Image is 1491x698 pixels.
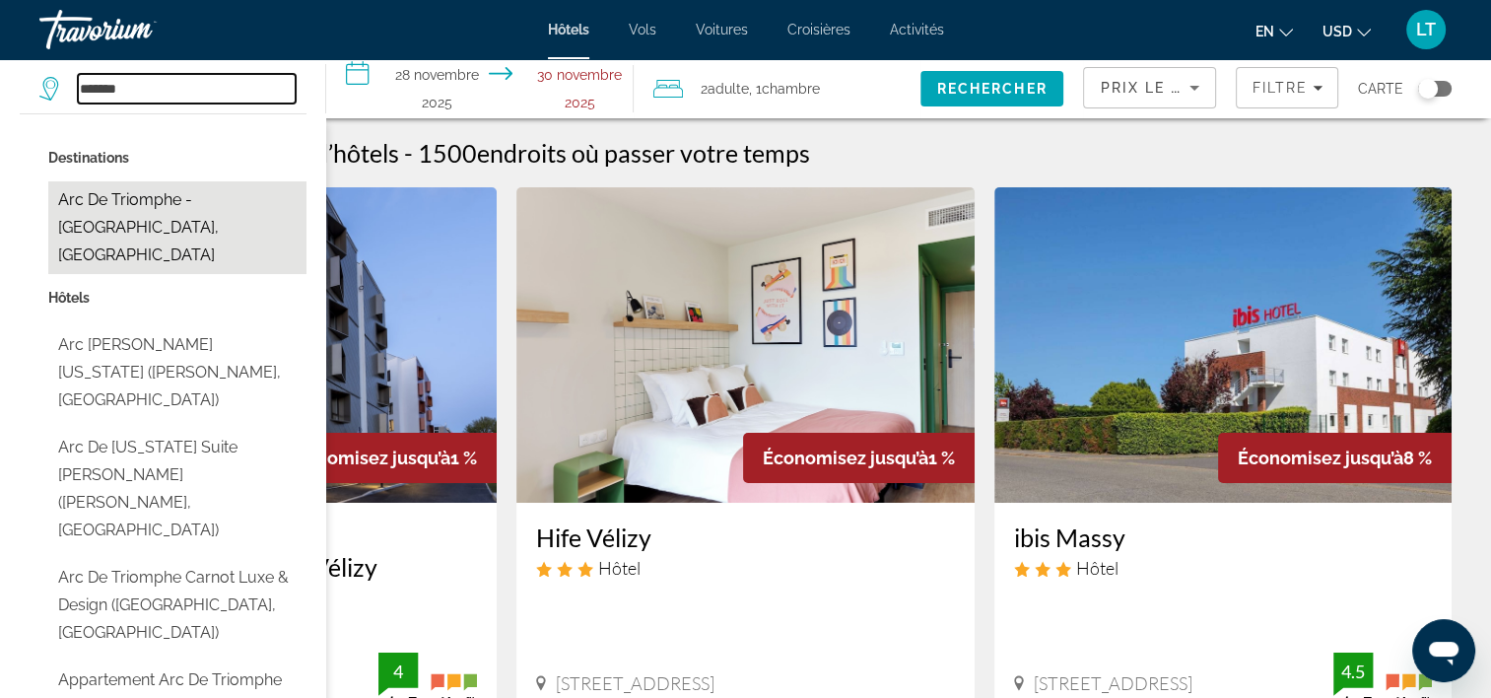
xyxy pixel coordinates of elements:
[548,22,589,37] a: Hôtels
[920,71,1064,106] button: Rechercher
[418,138,810,168] h2: 1500
[48,284,306,312] p: Options d’hôtel
[536,523,954,552] a: Hife Vélizy
[701,81,708,97] font: 2
[1218,433,1452,483] div: 8 %
[1014,557,1432,579] div: Hôtel 3 étoiles
[378,660,418,683] div: 4
[285,448,450,468] span: Économisez jusqu’à
[762,81,820,97] span: Chambre
[536,557,954,579] div: Hôtel 3 étoiles
[1076,557,1118,579] span: Hôtel
[48,144,306,172] p: Options de ville
[890,22,944,37] a: Activités
[48,326,306,419] button: Sélectionnez l’hôtel : Arc de Texas Joan of Arc Suite (Johnson, États-Unis)
[265,433,497,483] div: 1 %
[696,22,748,37] a: Voitures
[1255,17,1293,45] button: Changer la langue
[1322,17,1371,45] button: Changer de devise
[634,59,920,118] button: Voyageurs : 2 adultes, 0 enfants
[1255,24,1274,39] span: en
[598,557,641,579] span: Hôtel
[1358,75,1403,103] span: Carte
[1403,80,1452,98] button: Basculer la carte
[516,187,974,503] img: Hife Vélizy
[1333,660,1373,683] div: 4.5
[937,81,1048,97] span: Rechercher
[48,559,306,652] button: Sélectionnez l’hôtel : Arc de Triomphe Carnot Luxury & Design (Paris, FR)
[743,433,975,483] div: 1 %
[629,22,656,37] a: Vols
[48,181,306,274] button: Sélectionnez la ville : Arc de Triomphe - Palais Des Congrès, France
[326,59,633,118] button: Sélectionnez la date d’arrivée et de départ
[763,448,928,468] span: Économisez jusqu’à
[708,81,749,97] span: Adulte
[39,4,237,55] a: Travorium
[787,22,850,37] a: Croisières
[1100,76,1199,100] mat-select: Trier par
[48,429,306,549] button: Sélectionnez l’hôtel : Arc de Texas Louis XIV Suite (Johnson, États-Unis)
[556,672,714,694] span: [STREET_ADDRESS]
[404,138,413,168] span: -
[1236,67,1338,108] button: Filtres
[1100,80,1254,96] span: Prix le plus bas
[1252,80,1308,96] span: Filtre
[78,74,296,104] input: Rechercher une destination hôtelière
[1412,619,1475,682] iframe: Bouton de lancement de la fenêtre de messagerie
[749,81,762,97] font: , 1
[1034,672,1192,694] span: [STREET_ADDRESS]
[1014,523,1432,552] a: ibis Massy
[1238,448,1403,468] span: Économisez jusqu’à
[1322,24,1352,39] span: USD
[1416,20,1436,39] span: LT
[994,187,1452,503] img: ibis Massy
[477,138,810,168] span: endroits où passer votre temps
[1400,9,1452,50] button: Menu utilisateur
